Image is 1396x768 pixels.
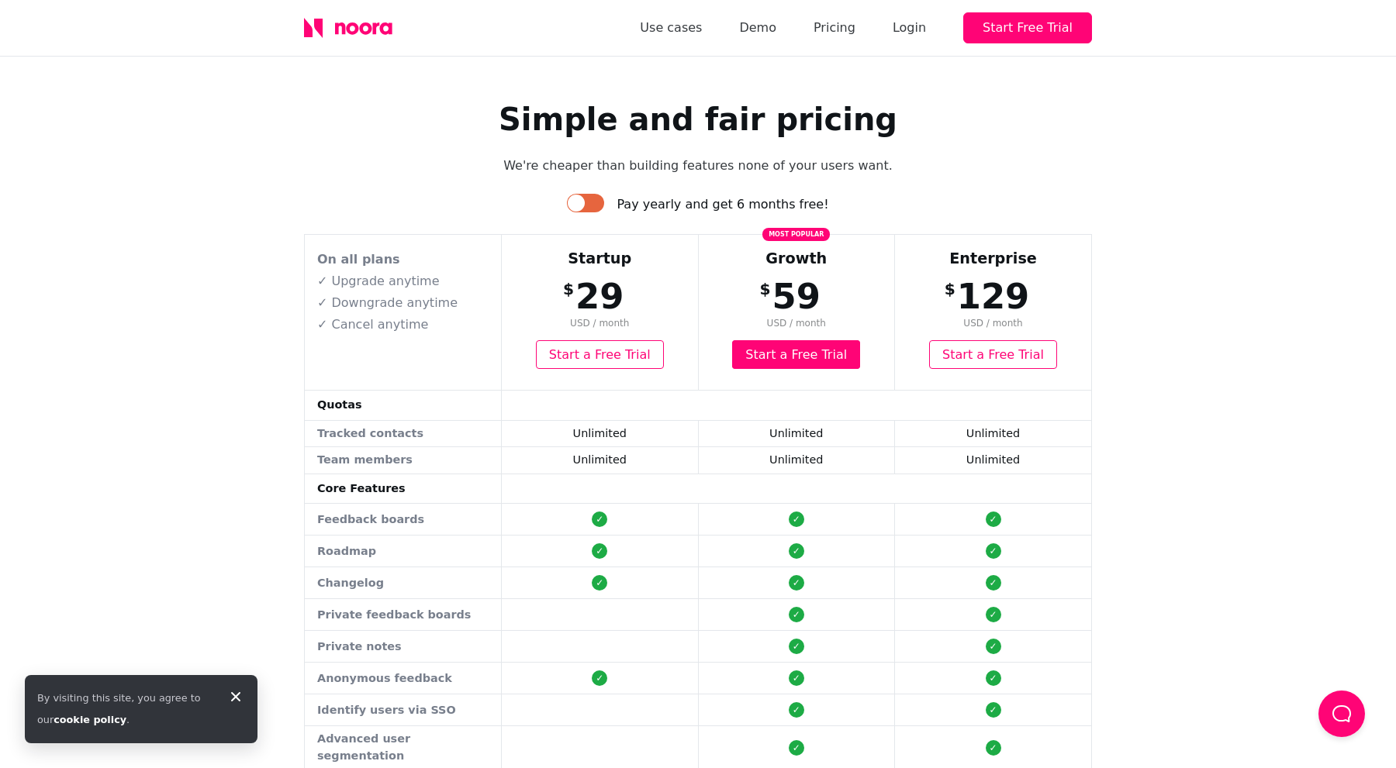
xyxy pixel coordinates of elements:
p: We're cheaper than building features none of your users want. [304,157,1092,175]
a: Start a Free Trial [536,340,664,369]
a: Pricing [814,17,855,39]
div: ✓ [986,575,1001,591]
div: ✓ [986,670,1001,686]
span: 59 [772,276,821,317]
span: $ [945,277,955,301]
td: Unlimited [895,447,1092,474]
td: Unlimited [502,447,699,474]
p: ✓ Downgrade anytime [317,294,489,312]
span: USD / month [896,316,1090,330]
div: Enterprise [896,248,1090,270]
td: Feedback boards [305,504,502,536]
span: 129 [957,276,1030,317]
p: ✓ Cancel anytime [317,315,489,334]
td: Unlimited [895,420,1092,447]
a: Demo [739,17,776,39]
div: ✓ [592,670,607,686]
div: ✓ [789,639,804,654]
div: Growth [700,248,894,270]
div: ✓ [789,702,804,718]
a: cookie policy [54,714,126,725]
td: Unlimited [698,447,895,474]
div: By visiting this site, you agree to our . [37,687,214,731]
div: Pay yearly and get 6 months free! [617,194,828,215]
h1: Simple and fair pricing [304,101,1092,138]
span: 29 [575,276,624,317]
div: ✓ [986,702,1001,718]
div: ✓ [592,511,607,527]
a: Start a Free Trial [732,340,860,369]
span: $ [760,277,771,301]
span: Most popular [762,228,830,241]
div: ✓ [986,543,1001,559]
td: Team members [305,447,502,474]
div: ✓ [789,575,804,591]
td: Unlimited [502,420,699,447]
div: ✓ [592,575,607,591]
div: ✓ [789,607,804,622]
div: ✓ [986,607,1001,622]
td: Identify users via SSO [305,694,502,726]
td: Changelog [305,567,502,599]
span: $ [563,277,574,301]
div: ✓ [789,740,804,756]
td: Anonymous feedback [305,663,502,694]
td: Core Features [305,474,502,504]
div: ✓ [789,511,804,527]
button: Load Chat [1318,691,1365,737]
a: Use cases [640,17,702,39]
td: Tracked contacts [305,420,502,447]
strong: On all plans [317,252,400,267]
p: ✓ Upgrade anytime [317,272,489,291]
div: ✓ [789,543,804,559]
td: Private notes [305,631,502,663]
div: Login [893,17,926,39]
td: Private feedback boards [305,599,502,631]
div: ✓ [592,543,607,559]
div: Startup [503,248,697,270]
td: Unlimited [698,420,895,447]
div: ✓ [986,639,1001,654]
td: Quotas [305,390,502,420]
button: Start Free Trial [963,12,1092,43]
span: USD / month [700,316,894,330]
div: ✓ [986,511,1001,527]
td: Roadmap [305,536,502,567]
div: ✓ [789,670,804,686]
span: USD / month [503,316,697,330]
div: ✓ [986,740,1001,756]
a: Start a Free Trial [929,340,1057,369]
